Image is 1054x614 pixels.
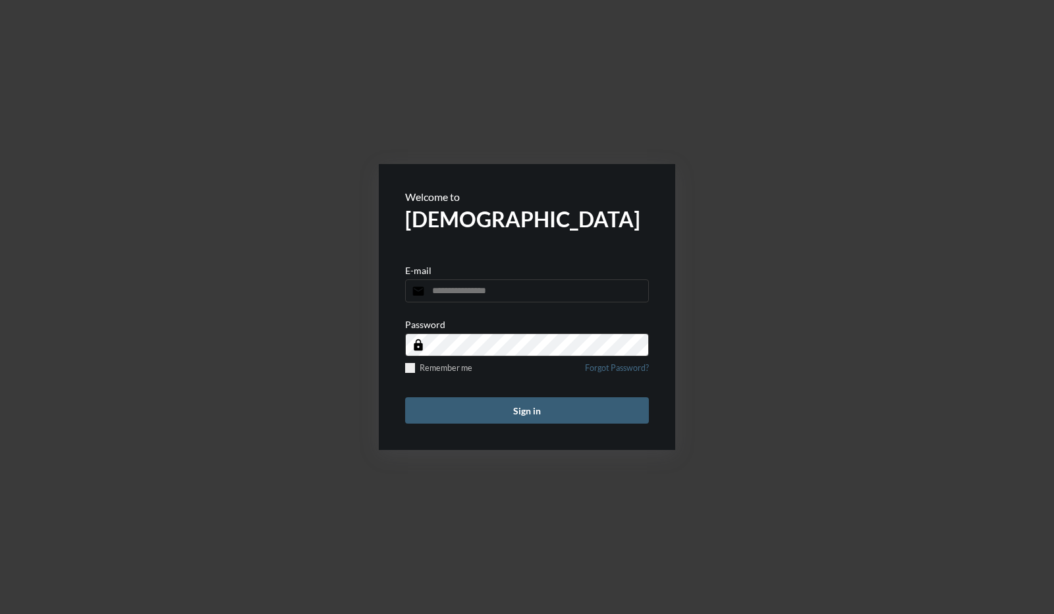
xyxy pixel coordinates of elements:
h2: [DEMOGRAPHIC_DATA] [405,206,649,232]
p: Welcome to [405,190,649,203]
label: Remember me [405,363,472,373]
p: Password [405,319,445,330]
a: Forgot Password? [585,363,649,381]
button: Sign in [405,397,649,424]
p: E-mail [405,265,431,276]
